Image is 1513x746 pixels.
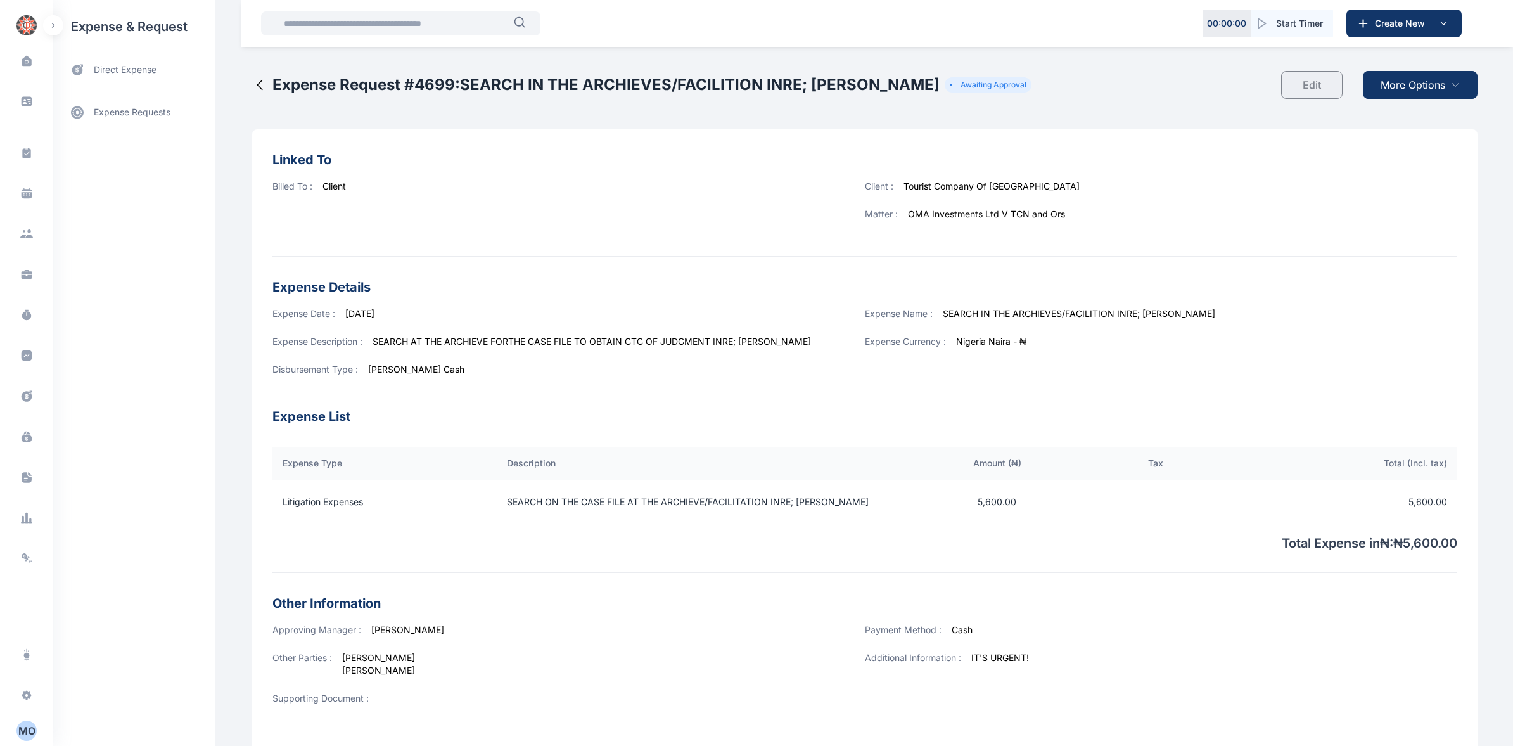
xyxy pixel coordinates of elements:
span: Expense Name : [865,308,933,319]
span: Additional Information : [865,652,961,663]
div: M O [16,723,37,738]
p: 00 : 00 : 00 [1207,17,1246,30]
span: Supporting Document : [272,692,369,705]
td: SEARCH ON THE CASE FILE AT THE ARCHIEVE/FACILITATION INRE; [PERSON_NAME] [492,480,918,524]
span: [PERSON_NAME] Cash [368,364,464,375]
li: Awaiting Approval [950,80,1026,90]
span: Start Timer [1276,17,1323,30]
span: direct expense [94,63,156,77]
span: Nigeria Naira - ₦ [956,336,1026,347]
span: Expense Currency : [865,336,946,347]
span: More Options [1381,77,1445,93]
a: expense requests [53,97,215,127]
span: IT'S URGENT! [971,652,1029,664]
button: Start Timer [1251,10,1333,37]
button: Edit [1281,71,1343,99]
button: MO [8,721,46,741]
span: SEARCH IN THE ARCHIEVES/FACILITION INRE; [PERSON_NAME] [943,308,1215,319]
span: SEARCH AT THE ARCHIEVE FORTHE CASE FILE TO OBTAIN CTC OF JUDGMENT INRE; [PERSON_NAME] [373,336,811,347]
span: Create New [1370,17,1436,30]
td: 5,600.00 [1235,480,1457,524]
a: Edit [1281,61,1353,109]
h3: Expense Details [272,277,1457,297]
th: Amount ( ₦ ) [918,447,1077,480]
span: Approving Manager : [272,624,361,635]
p: Total Expense in ₦ : ₦ 5,600.00 [272,524,1457,552]
th: Total (Incl. tax) [1235,447,1457,480]
span: [PERSON_NAME] [371,624,444,635]
div: expense requests [53,87,215,127]
button: Create New [1346,10,1462,37]
span: Disbursement Type : [272,364,358,375]
th: Expense Type [272,447,492,480]
span: Client : [865,181,893,191]
button: Expense Request #4699:SEARCH IN THE ARCHIEVES/FACILITION INRE; [PERSON_NAME]Awaiting Approval [252,61,1031,109]
a: direct expense [53,53,215,87]
button: MO [16,721,37,741]
th: Tax [1076,447,1235,480]
h2: Expense Request # 4699 : SEARCH IN THE ARCHIEVES/FACILITION INRE; [PERSON_NAME] [272,75,940,95]
h3: Other Information [272,593,1457,614]
span: Client [322,181,346,191]
span: Billed To : [272,181,312,191]
span: Matter : [865,209,898,219]
span: Other Parties : [272,652,332,672]
span: Expense Description : [272,336,362,347]
span: OMA Investments Ltd V TCN and Ors [908,209,1065,219]
h3: Expense List [272,391,1457,427]
h3: Linked To [272,150,1457,170]
span: Expense Date : [272,308,335,319]
span: [PERSON_NAME] [342,652,415,664]
td: 5,600.00 [918,480,1077,524]
span: Cash [952,624,973,635]
th: Description [492,447,918,480]
span: Tourist Company Of [GEOGRAPHIC_DATA] [903,181,1080,191]
td: Litigation Expenses [272,480,492,524]
span: [DATE] [345,308,374,319]
span: [PERSON_NAME] [342,664,415,677]
span: Payment Method : [865,624,942,635]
